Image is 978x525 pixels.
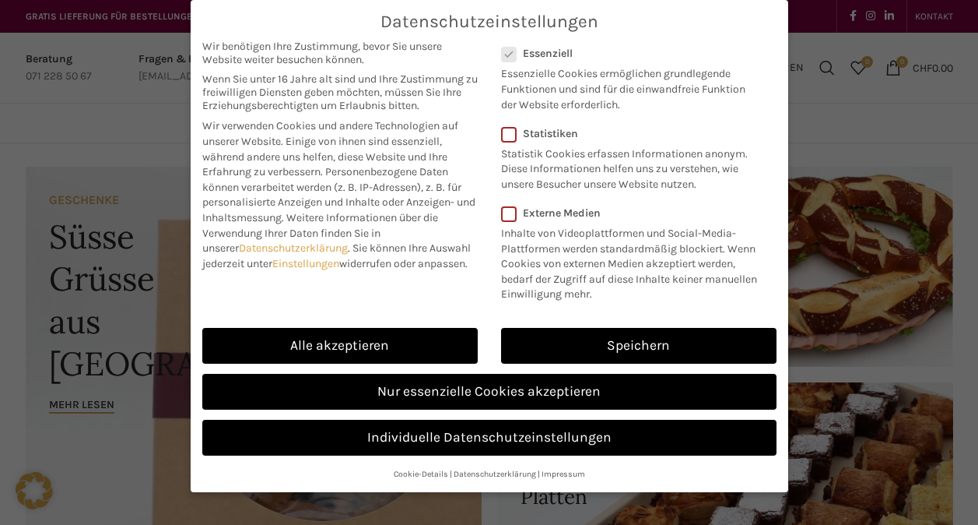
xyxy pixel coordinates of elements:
[202,72,478,112] span: Wenn Sie unter 16 Jahre alt sind und Ihre Zustimmung zu freiwilligen Diensten geben möchten, müss...
[202,328,478,364] a: Alle akzeptieren
[202,420,776,456] a: Individuelle Datenschutzeinstellungen
[202,40,478,66] span: Wir benötigen Ihre Zustimmung, bevor Sie unsere Website weiter besuchen können.
[501,328,776,364] a: Speichern
[454,469,536,479] a: Datenschutzerklärung
[501,220,766,302] p: Inhalte von Videoplattformen und Social-Media-Plattformen werden standardmäßig blockiert. Wenn Co...
[202,165,475,224] span: Personenbezogene Daten können verarbeitet werden (z. B. IP-Adressen), z. B. für personalisierte A...
[501,60,756,112] p: Essenzielle Cookies ermöglichen grundlegende Funktionen und sind für die einwandfreie Funktion de...
[239,241,348,255] a: Datenschutzerklärung
[501,140,756,192] p: Statistik Cookies erfassen Informationen anonym. Diese Informationen helfen uns zu verstehen, wie...
[202,119,458,178] span: Wir verwenden Cookies und andere Technologien auf unserer Website. Einige von ihnen sind essenzie...
[501,47,756,60] label: Essenziell
[394,469,448,479] a: Cookie-Details
[202,211,438,255] span: Weitere Informationen über die Verwendung Ihrer Daten finden Sie in unserer .
[272,257,339,270] a: Einstellungen
[380,12,598,32] span: Datenschutzeinstellungen
[501,127,756,140] label: Statistiken
[542,469,585,479] a: Impressum
[202,241,471,270] span: Sie können Ihre Auswahl jederzeit unter widerrufen oder anpassen.
[501,206,766,220] label: Externe Medien
[202,374,776,410] a: Nur essenzielle Cookies akzeptieren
